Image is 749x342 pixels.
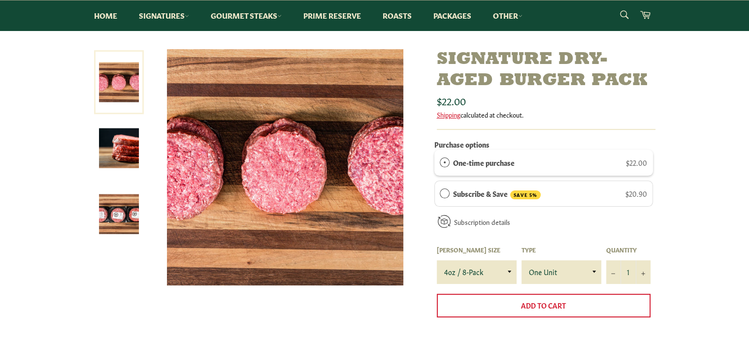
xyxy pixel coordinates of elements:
span: $22.00 [437,93,466,107]
label: Type [521,246,601,254]
a: Packages [423,0,481,31]
span: $22.00 [626,157,647,167]
label: [PERSON_NAME] Size [437,246,517,254]
label: One-time purchase [453,157,515,168]
button: Reduce item quantity by one [606,260,621,284]
img: Signature Dry-Aged Burger Pack [167,49,403,285]
label: Quantity [606,246,651,254]
a: Prime Reserve [293,0,371,31]
img: Signature Dry-Aged Burger Pack [99,128,139,168]
div: Subscribe & Save [440,188,450,199]
a: Shipping [437,110,460,119]
span: SAVE 5% [510,190,541,200]
label: Purchase options [434,139,489,149]
a: Home [84,0,127,31]
button: Add to Cart [437,294,651,317]
a: Subscription details [454,217,510,226]
button: Increase item quantity by one [636,260,651,284]
a: Other [483,0,532,31]
img: Signature Dry-Aged Burger Pack [99,194,139,234]
span: Add to Cart [521,300,566,310]
label: Subscribe & Save [453,188,541,200]
a: Roasts [373,0,422,31]
span: $20.90 [625,188,647,198]
div: calculated at checkout. [437,110,655,119]
a: Signatures [129,0,199,31]
h1: Signature Dry-Aged Burger Pack [437,49,655,92]
div: One-time purchase [440,157,450,168]
a: Gourmet Steaks [201,0,292,31]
